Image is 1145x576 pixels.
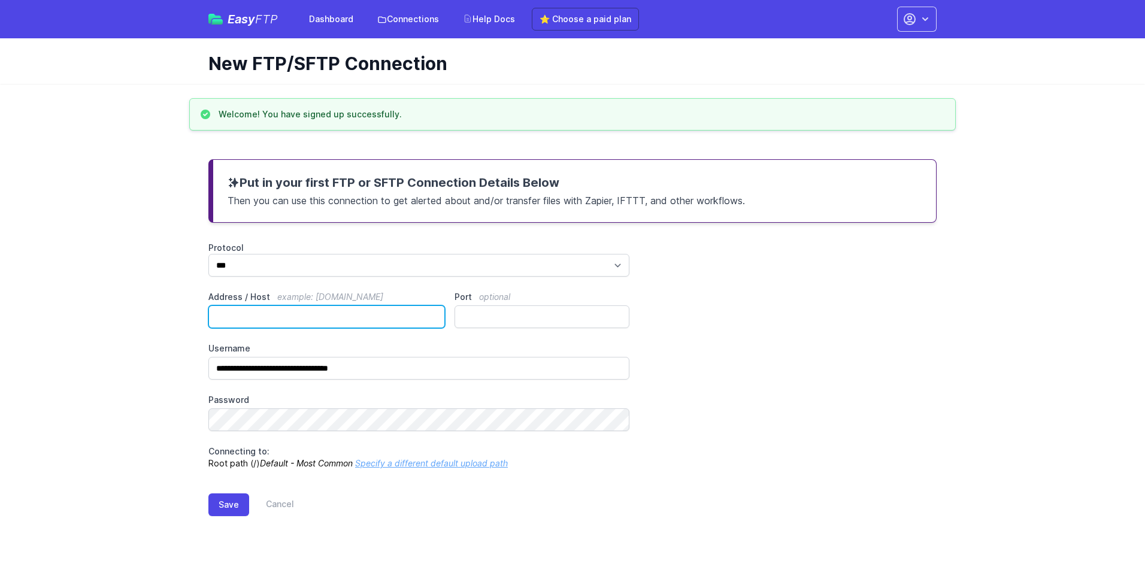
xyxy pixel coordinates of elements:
[208,493,249,516] button: Save
[455,291,629,303] label: Port
[479,292,510,302] span: optional
[208,342,629,354] label: Username
[1085,516,1131,562] iframe: Drift Widget Chat Controller
[456,8,522,30] a: Help Docs
[302,8,361,30] a: Dashboard
[208,53,927,74] h1: New FTP/SFTP Connection
[228,13,278,25] span: Easy
[208,394,629,406] label: Password
[208,14,223,25] img: easyftp_logo.png
[249,493,294,516] a: Cancel
[208,291,445,303] label: Address / Host
[208,242,629,254] label: Protocol
[228,174,922,191] h3: Put in your first FTP or SFTP Connection Details Below
[532,8,639,31] a: ⭐ Choose a paid plan
[255,12,278,26] span: FTP
[260,458,353,468] i: Default - Most Common
[208,445,629,469] p: Root path (/)
[208,13,278,25] a: EasyFTP
[208,446,269,456] span: Connecting to:
[370,8,446,30] a: Connections
[219,108,402,120] h3: Welcome! You have signed up successfully.
[355,458,508,468] a: Specify a different default upload path
[228,191,922,208] p: Then you can use this connection to get alerted about and/or transfer files with Zapier, IFTTT, a...
[277,292,383,302] span: example: [DOMAIN_NAME]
